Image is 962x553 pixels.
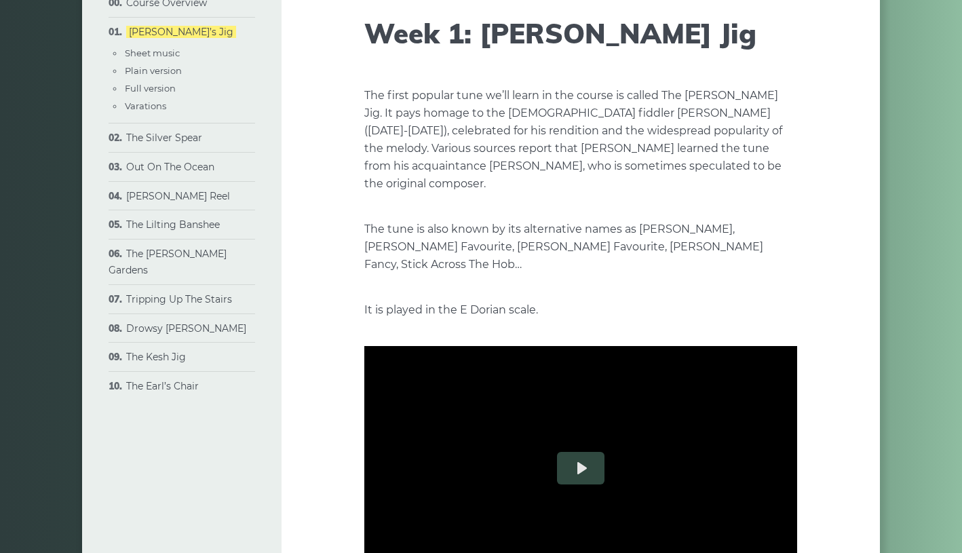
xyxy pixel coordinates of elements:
[126,218,220,231] a: The Lilting Banshee
[109,248,227,276] a: The [PERSON_NAME] Gardens
[125,100,166,111] a: Varations
[126,380,199,392] a: The Earl’s Chair
[126,351,186,363] a: The Kesh Jig
[125,65,182,76] a: Plain version
[125,47,180,58] a: Sheet music
[126,132,202,144] a: The Silver Spear
[364,221,797,273] p: The tune is also known by its alternative names as [PERSON_NAME], [PERSON_NAME] Favourite, [PERSO...
[126,26,236,38] a: [PERSON_NAME]’s Jig
[125,83,176,94] a: Full version
[126,190,230,202] a: [PERSON_NAME] Reel
[364,301,797,319] p: It is played in the E Dorian scale.
[126,293,232,305] a: Tripping Up The Stairs
[364,17,797,50] h1: Week 1: [PERSON_NAME] Jig
[126,322,246,335] a: Drowsy [PERSON_NAME]
[126,161,214,173] a: Out On The Ocean
[364,87,797,193] p: The first popular tune we’ll learn in the course is called The [PERSON_NAME] Jig. It pays homage ...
